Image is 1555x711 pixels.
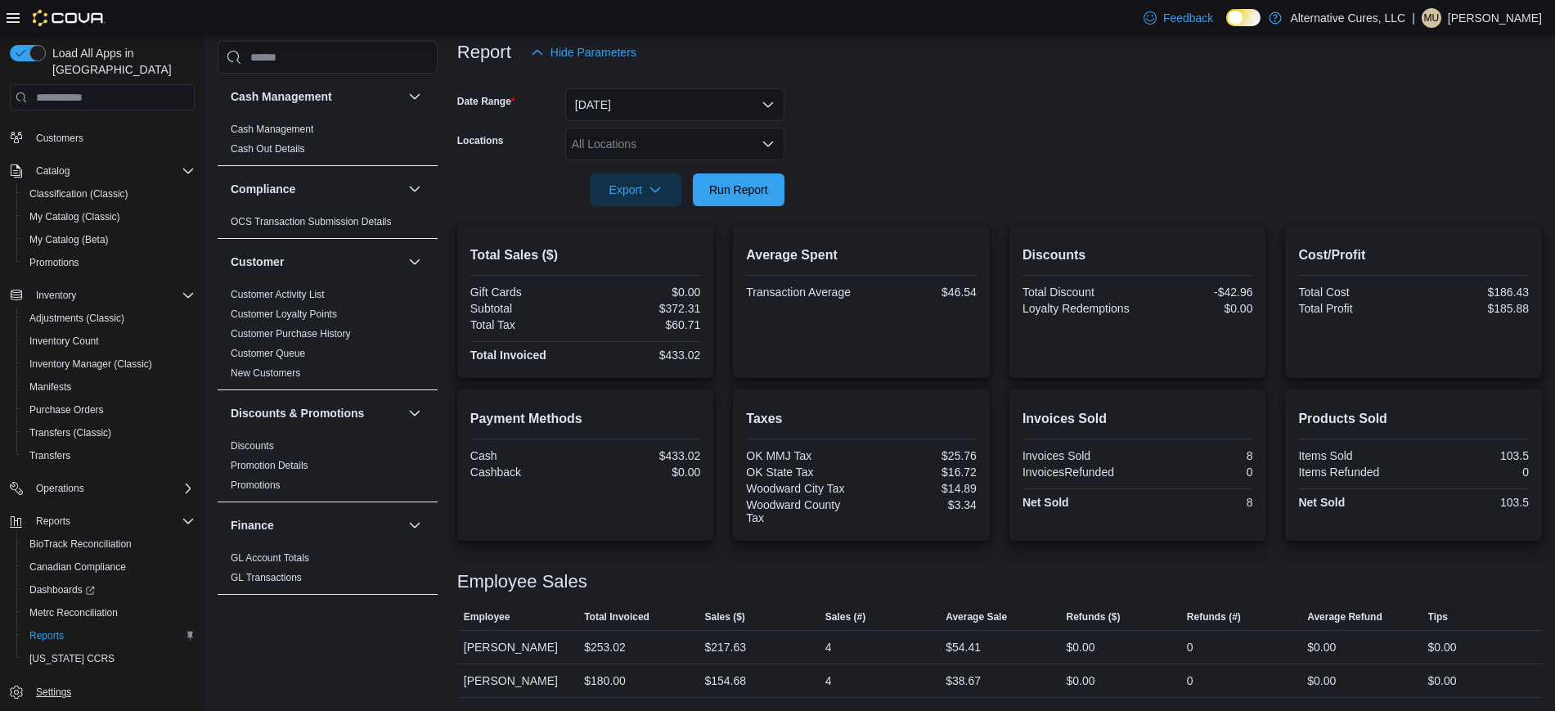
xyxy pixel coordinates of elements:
span: OCS Transaction Submission Details [231,215,392,228]
button: Customer [231,254,402,270]
button: Discounts & Promotions [231,405,402,421]
button: Reports [3,510,201,533]
span: [US_STATE] CCRS [29,652,115,665]
a: Adjustments (Classic) [23,308,131,328]
span: Tips [1428,610,1448,623]
span: Reports [29,629,64,642]
div: Items Sold [1298,449,1410,462]
div: $0.00 [1307,671,1336,691]
span: Export [600,173,672,206]
p: [PERSON_NAME] [1448,8,1542,28]
span: Feedback [1163,10,1213,26]
span: Operations [29,479,195,498]
span: Cash Out Details [231,142,305,155]
div: $0.00 [589,466,701,479]
span: Sales (#) [825,610,865,623]
span: Sales ($) [704,610,744,623]
div: -$42.96 [1141,286,1253,299]
button: Discounts & Promotions [405,403,425,423]
div: 0 [1187,637,1193,657]
div: $217.63 [704,637,746,657]
h2: Products Sold [1298,409,1529,429]
span: Customer Queue [231,347,305,360]
label: Locations [457,134,504,147]
a: Canadian Compliance [23,557,133,577]
span: Run Report [709,182,768,198]
div: $433.02 [589,449,701,462]
div: $0.00 [1428,637,1457,657]
button: My Catalog (Classic) [16,205,201,228]
div: $185.88 [1417,302,1529,315]
span: Purchase Orders [23,400,195,420]
button: Settings [3,680,201,704]
span: Adjustments (Classic) [23,308,195,328]
div: 8 [1141,449,1253,462]
button: Promotions [16,251,201,274]
div: 103.5 [1417,496,1529,509]
a: Transfers (Classic) [23,423,118,443]
span: Purchase Orders [29,403,104,416]
h3: Cash Management [231,88,332,105]
span: Discounts [231,439,274,452]
button: Inventory Manager (Classic) [16,353,201,376]
span: Canadian Compliance [29,560,126,574]
button: Catalog [29,161,76,181]
span: MU [1424,8,1440,28]
a: Promotion Details [231,460,308,471]
div: Cash Management [218,119,438,165]
button: Catalog [3,160,201,182]
span: Catalog [36,164,70,178]
div: 4 [825,671,832,691]
h2: Taxes [746,409,977,429]
span: Transfers [29,449,70,462]
span: Metrc Reconciliation [29,606,118,619]
span: Reports [23,626,195,646]
a: [US_STATE] CCRS [23,649,121,668]
div: $154.68 [704,671,746,691]
span: Metrc Reconciliation [23,603,195,623]
div: InvoicesRefunded [1022,466,1135,479]
span: New Customers [231,367,300,380]
button: Classification (Classic) [16,182,201,205]
span: Promotions [29,256,79,269]
div: Total Tax [470,318,582,331]
button: Transfers [16,444,201,467]
div: $14.89 [865,482,977,495]
button: Transfers (Classic) [16,421,201,444]
button: BioTrack Reconciliation [16,533,201,556]
strong: Net Sold [1022,496,1069,509]
button: Export [590,173,681,206]
div: $60.71 [589,318,701,331]
a: Customer Purchase History [231,328,351,340]
span: Customers [29,128,195,148]
span: Inventory Manager (Classic) [29,358,152,371]
div: $46.54 [865,286,977,299]
button: Inventory [3,284,201,307]
a: Customers [29,128,90,148]
a: OCS Transaction Submission Details [231,216,392,227]
div: 0 [1417,466,1529,479]
div: $54.41 [946,637,981,657]
span: Customers [36,132,83,145]
div: $0.00 [1067,671,1095,691]
div: 0 [1187,671,1193,691]
span: Settings [36,686,71,699]
div: $0.00 [1067,637,1095,657]
div: Transaction Average [746,286,858,299]
span: Classification (Classic) [23,184,195,204]
span: Inventory [36,289,76,302]
button: Purchase Orders [16,398,201,421]
span: Classification (Classic) [29,187,128,200]
div: $38.67 [946,671,981,691]
div: Finance [218,548,438,594]
div: 4 [825,637,832,657]
button: [DATE] [565,88,784,121]
a: Customer Loyalty Points [231,308,337,320]
button: Customers [3,126,201,150]
div: $186.43 [1417,286,1529,299]
span: Dark Mode [1226,26,1227,27]
h2: Invoices Sold [1022,409,1253,429]
span: Inventory Count [23,331,195,351]
input: Dark Mode [1226,9,1261,26]
span: Inventory Manager (Classic) [23,354,195,374]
